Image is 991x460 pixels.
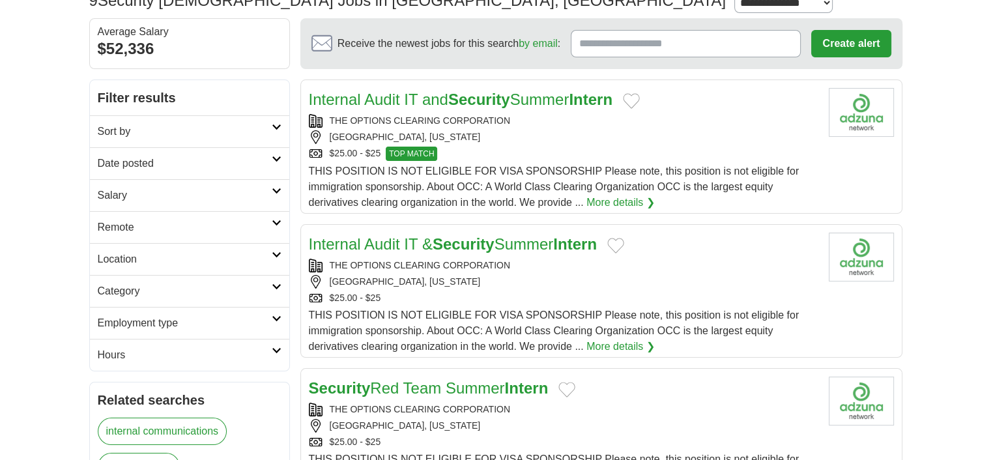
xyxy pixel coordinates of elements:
[586,195,655,210] a: More details ❯
[829,377,894,425] img: Company logo
[586,339,655,354] a: More details ❯
[558,382,575,397] button: Add to favorite jobs
[98,390,281,410] h2: Related searches
[90,115,289,147] a: Sort by
[98,418,227,445] a: internal communications
[829,88,894,137] img: Company logo
[90,211,289,243] a: Remote
[309,379,549,397] a: SecurityRed Team SummerIntern
[98,124,272,139] h2: Sort by
[309,235,597,253] a: Internal Audit IT &SecuritySummerIntern
[569,91,612,108] strong: Intern
[309,130,818,144] div: [GEOGRAPHIC_DATA], [US_STATE]
[90,339,289,371] a: Hours
[309,259,818,272] div: THE OPTIONS CLEARING CORPORATION
[309,114,818,128] div: THE OPTIONS CLEARING CORPORATION
[98,220,272,235] h2: Remote
[309,275,818,289] div: [GEOGRAPHIC_DATA], [US_STATE]
[309,435,818,449] div: $25.00 - $25
[90,179,289,211] a: Salary
[623,93,640,109] button: Add to favorite jobs
[607,238,624,253] button: Add to favorite jobs
[386,147,437,161] span: TOP MATCH
[90,147,289,179] a: Date posted
[309,379,371,397] strong: Security
[829,233,894,281] img: Company logo
[98,156,272,171] h2: Date posted
[811,30,891,57] button: Create alert
[309,309,799,352] span: THIS POSITION IS NOT ELIGIBLE FOR VISA SPONSORSHIP Please note, this position is not eligible for...
[448,91,510,108] strong: Security
[98,252,272,267] h2: Location
[505,379,549,397] strong: Intern
[309,291,818,305] div: $25.00 - $25
[553,235,597,253] strong: Intern
[90,307,289,339] a: Employment type
[90,243,289,275] a: Location
[98,347,272,363] h2: Hours
[338,36,560,51] span: Receive the newest jobs for this search :
[309,165,799,208] span: THIS POSITION IS NOT ELIGIBLE FOR VISA SPONSORSHIP Please note, this position is not eligible for...
[90,80,289,115] h2: Filter results
[309,403,818,416] div: THE OPTIONS CLEARING CORPORATION
[519,38,558,49] a: by email
[433,235,495,253] strong: Security
[309,147,818,161] div: $25.00 - $25
[98,27,281,37] div: Average Salary
[98,188,272,203] h2: Salary
[90,275,289,307] a: Category
[98,283,272,299] h2: Category
[309,419,818,433] div: [GEOGRAPHIC_DATA], [US_STATE]
[309,91,612,108] a: Internal Audit IT andSecuritySummerIntern
[98,37,281,61] div: $52,336
[98,315,272,331] h2: Employment type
